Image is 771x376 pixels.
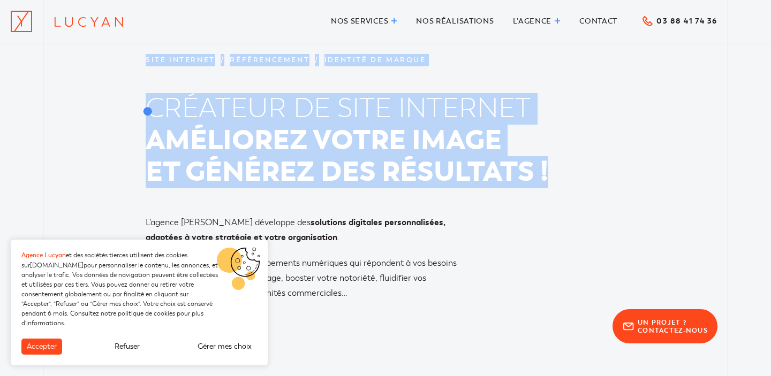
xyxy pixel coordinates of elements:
span: 03 88 41 74 36 [656,17,717,25]
p: Nous vous fournissons des équipements numériques qui répondent à vos besoins spécifiques : amélio... [146,256,462,301]
span: Nos réalisations [416,17,494,26]
span: Contact [579,17,617,26]
a: Nos services [331,14,397,28]
a: Contact [579,14,617,28]
span: Créateur de site internet [146,93,548,125]
p: L’agence [PERSON_NAME] développe des . [146,215,462,245]
a: Un projet ?Contactez-nous [613,309,717,343]
span: Un projet ? Contactez-nous [638,318,708,335]
strong: Agence Lucyan [21,251,66,259]
a: [DOMAIN_NAME] [30,262,84,269]
a: Nos réalisations [416,14,494,28]
p: et des sociétés tierces utilisent des cookies sur pour personnaliser le contenu, les annonces, et... [21,250,220,328]
strong: solutions digitales personnalisées, adaptées à votre stratégie et votre organisation [146,217,445,243]
strong: et générez des résultats ! [146,154,548,190]
span: Nos services [331,17,388,26]
span: / [221,56,225,64]
span: / [315,56,319,64]
p: Site internet Référencement Identité de marque [146,54,625,66]
aside: Bannière de cookies GDPR [11,240,268,365]
button: Accepter [21,339,62,355]
button: Refuser [109,339,145,355]
a: 03 88 41 74 36 [641,13,717,27]
span: L’agence [513,17,552,26]
strong: Améliorez votre image [146,122,502,158]
button: Gérer mes choix [192,339,257,355]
